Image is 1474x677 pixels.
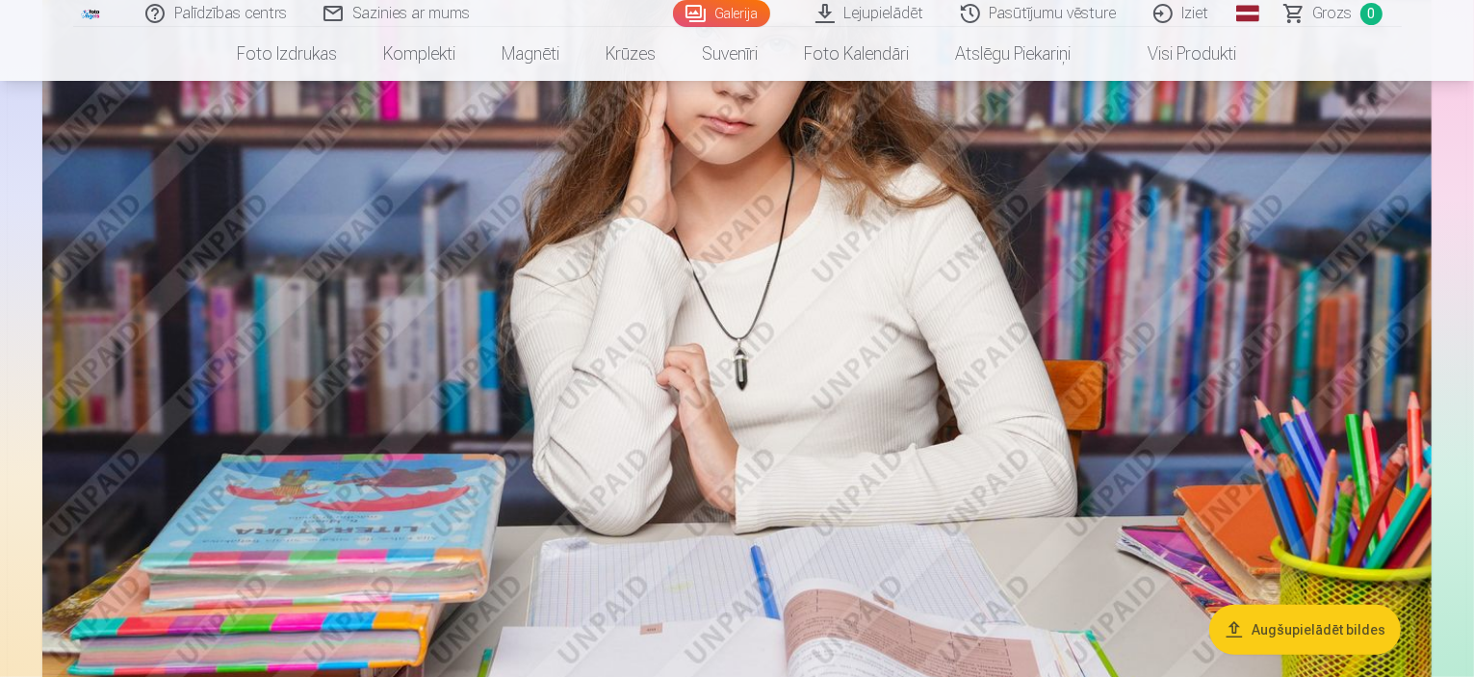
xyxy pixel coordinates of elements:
[1209,604,1401,654] button: Augšupielādēt bildes
[1360,3,1383,25] span: 0
[680,27,782,81] a: Suvenīri
[479,27,583,81] a: Magnēti
[81,8,102,19] img: /fa1
[215,27,361,81] a: Foto izdrukas
[583,27,680,81] a: Krūzes
[1095,27,1260,81] a: Visi produkti
[933,27,1095,81] a: Atslēgu piekariņi
[782,27,933,81] a: Foto kalendāri
[361,27,479,81] a: Komplekti
[1313,2,1353,25] span: Grozs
